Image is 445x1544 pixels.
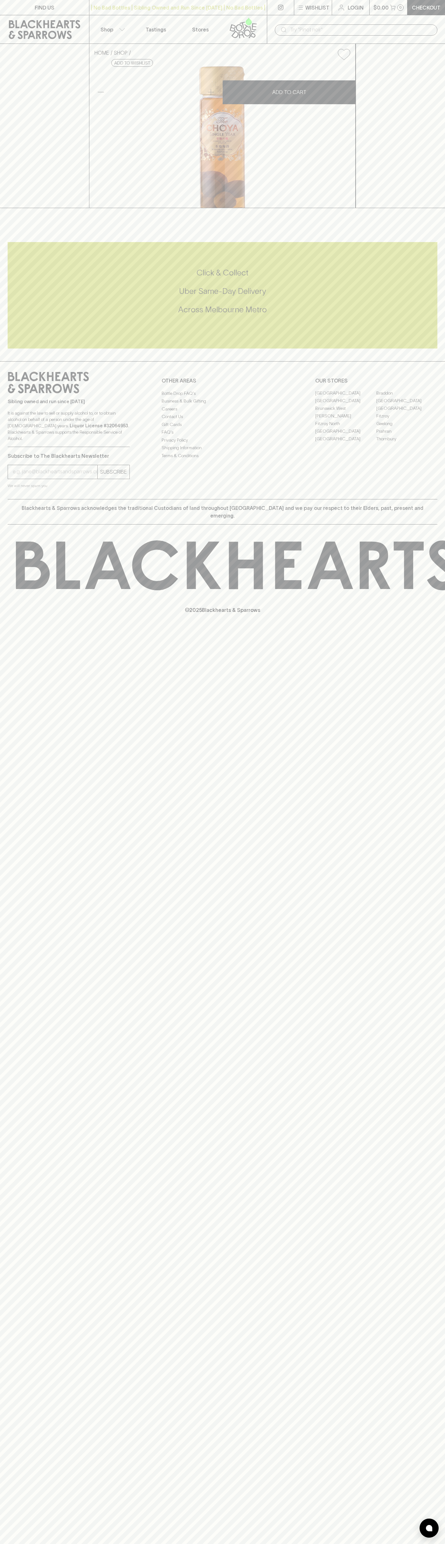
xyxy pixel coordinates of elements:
a: SHOP [114,50,128,56]
a: [PERSON_NAME] [315,412,376,420]
button: Add to wishlist [111,59,153,67]
a: Brunswick West [315,405,376,412]
button: ADD TO CART [223,80,356,104]
a: Bottle Drop FAQ's [162,389,284,397]
a: Terms & Conditions [162,452,284,459]
a: Thornbury [376,435,437,443]
p: Blackhearts & Sparrows acknowledges the traditional Custodians of land throughout [GEOGRAPHIC_DAT... [12,504,433,519]
a: Shipping Information [162,444,284,452]
button: SUBSCRIBE [98,465,129,479]
a: Gift Cards [162,421,284,428]
a: FAQ's [162,429,284,436]
a: [GEOGRAPHIC_DATA] [315,397,376,405]
p: OUR STORES [315,377,437,384]
p: SUBSCRIBE [100,468,127,476]
a: Contact Us [162,413,284,421]
a: Braddon [376,389,437,397]
p: Wishlist [305,4,330,11]
p: 0 [399,6,402,9]
button: Shop [89,15,134,44]
p: $0.00 [373,4,389,11]
a: [GEOGRAPHIC_DATA] [376,405,437,412]
a: Tastings [134,15,178,44]
p: Checkout [412,4,441,11]
h5: Uber Same-Day Delivery [8,286,437,296]
a: Stores [178,15,223,44]
a: Geelong [376,420,437,428]
a: Business & Bulk Gifting [162,397,284,405]
a: HOME [94,50,109,56]
a: Careers [162,405,284,413]
p: Login [348,4,364,11]
a: Privacy Policy [162,436,284,444]
a: Fitzroy North [315,420,376,428]
p: Shop [101,26,113,33]
a: [GEOGRAPHIC_DATA] [315,435,376,443]
a: Fitzroy [376,412,437,420]
p: Sibling owned and run since [DATE] [8,398,130,405]
p: We will never spam you [8,483,130,489]
p: Tastings [146,26,166,33]
input: Try "Pinot noir" [290,25,432,35]
p: Subscribe to The Blackhearts Newsletter [8,452,130,460]
div: Call to action block [8,242,437,349]
h5: Across Melbourne Metro [8,304,437,315]
input: e.g. jane@blackheartsandsparrows.com.au [13,467,97,477]
p: It is against the law to sell or supply alcohol to, or to obtain alcohol on behalf of a person un... [8,410,130,442]
button: Add to wishlist [335,46,353,63]
h5: Click & Collect [8,267,437,278]
a: Prahran [376,428,437,435]
strong: Liquor License #32064953 [70,423,128,428]
p: ADD TO CART [272,88,306,96]
img: bubble-icon [426,1525,432,1531]
p: FIND US [35,4,54,11]
p: OTHER AREAS [162,377,284,384]
a: [GEOGRAPHIC_DATA] [315,389,376,397]
a: [GEOGRAPHIC_DATA] [315,428,376,435]
a: [GEOGRAPHIC_DATA] [376,397,437,405]
img: 19794.png [89,65,355,208]
p: Stores [192,26,209,33]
